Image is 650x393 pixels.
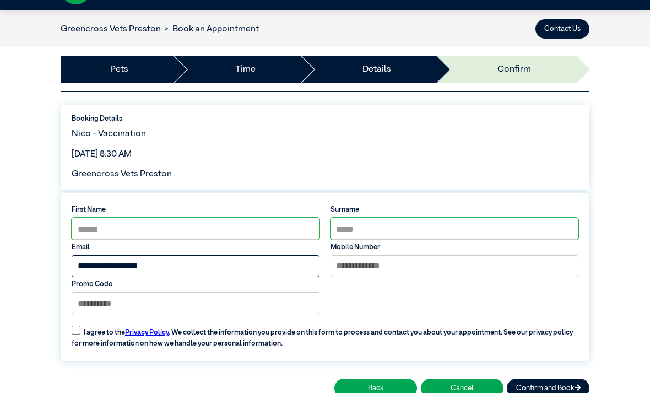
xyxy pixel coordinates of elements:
[331,242,578,252] label: Mobile Number
[535,19,589,39] button: Contact Us
[331,204,578,215] label: Surname
[72,114,578,124] label: Booking Details
[61,23,259,36] nav: breadcrumb
[72,326,80,335] input: I agree to thePrivacy Policy. We collect the information you provide on this form to process and ...
[61,25,161,34] a: Greencross Vets Preston
[362,63,391,76] a: Details
[72,204,319,215] label: First Name
[72,130,146,138] span: Nico - Vaccination
[110,63,128,76] a: Pets
[72,150,132,159] span: [DATE] 8:30 AM
[72,170,172,179] span: Greencross Vets Preston
[72,242,319,252] label: Email
[66,319,583,349] label: I agree to the . We collect the information you provide on this form to process and contact you a...
[161,23,259,36] li: Book an Appointment
[125,329,169,336] a: Privacy Policy
[235,63,256,76] a: Time
[72,279,319,289] label: Promo Code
